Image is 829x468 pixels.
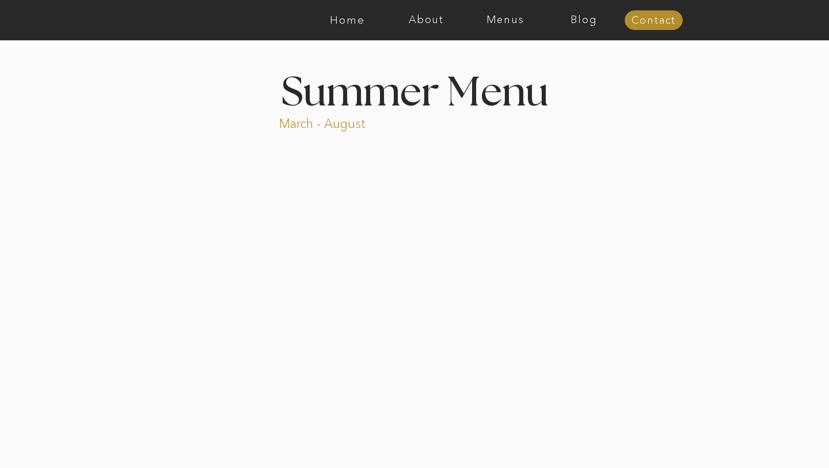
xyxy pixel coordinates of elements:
a: Menus [466,14,545,26]
a: About [387,14,466,26]
a: Contact [625,15,683,27]
h1: Summer Menu [254,73,575,107]
a: Blog [545,14,623,26]
a: Home [308,14,387,26]
p: March - August [279,115,438,129]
